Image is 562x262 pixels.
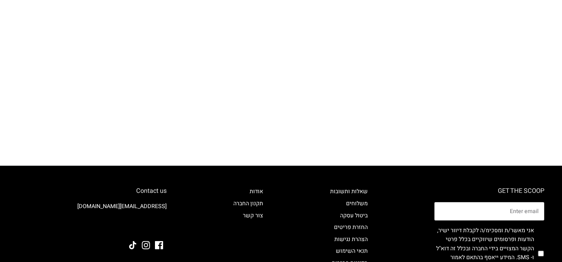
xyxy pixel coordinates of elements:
[346,199,368,208] a: משלוחים
[334,235,368,244] a: הצהרת נגישות
[243,211,263,220] a: צור קשר
[330,187,368,196] a: שאלות ותשובות
[336,247,368,255] a: תנאי השימוש
[77,202,167,211] a: [EMAIL_ADDRESS][DOMAIN_NAME]
[147,222,167,231] img: Adika IL
[340,211,368,220] a: ביטול עסקה
[129,241,137,249] a: Tiktok
[434,187,544,195] h6: GET THE SCOOP
[334,223,368,232] a: החזרת פריטים
[233,199,263,208] a: תקנון החברה
[142,241,150,249] a: Instagram
[250,187,263,196] a: אודות
[155,241,163,249] a: Facebook
[434,202,544,221] input: Email
[18,187,167,195] h6: Contact us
